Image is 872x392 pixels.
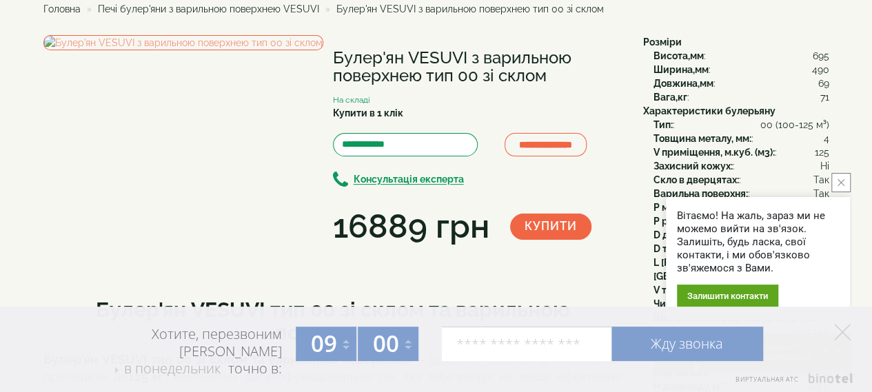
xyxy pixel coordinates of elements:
b: Довжина,мм [653,78,713,89]
div: : [653,256,829,283]
b: Тип: [653,119,673,130]
img: Булер'ян VESUVI з варильною поверхнею тип 00 зі склом [43,35,323,50]
b: Товщина металу, мм: [653,133,751,144]
b: Скло в дверцятах: [653,174,739,185]
b: Характеристики булерьяну [643,105,775,116]
span: 695 [813,49,829,63]
div: : [653,214,829,228]
div: : [653,49,829,63]
div: : [653,297,829,311]
div: : [653,118,829,132]
a: Жду звонка [611,327,763,361]
span: 09 [311,328,337,359]
div: 16889 грн [333,203,489,250]
b: Вага,кг [653,92,687,103]
b: Консультація експерта [354,174,464,185]
span: в понедельник [124,359,221,378]
div: : [653,173,829,187]
b: Розміри [643,37,682,48]
small: На складі [333,95,370,105]
b: V топки, л: [653,285,701,296]
b: Число труб x D труб, мм: [653,298,768,309]
div: : [653,76,829,90]
label: Купити в 1 клік [333,106,403,120]
span: 125 [815,145,829,159]
div: : [653,200,829,214]
span: 71 [820,90,829,104]
b: L [PERSON_NAME], [GEOGRAPHIC_DATA]: [653,257,752,282]
div: : [653,145,829,159]
div: Вітаємо! На жаль, зараз ми не можемо вийти на зв'язок. Залишіть, будь ласка, свої контакти, і ми ... [677,209,839,275]
div: : [653,159,829,173]
b: D димоходу, мм: [653,229,729,240]
span: 00 (100-125 м³) [760,118,829,132]
div: : [653,90,829,104]
span: 4 [824,132,829,145]
a: Печі булер'яни з варильною поверхнею VESUVI [98,3,319,14]
div: : [653,63,829,76]
b: P максимальна, кВт: [653,202,749,213]
div: : [653,283,829,297]
b: D топки, мм: [653,243,710,254]
b: V приміщення, м.куб. (м3): [653,147,775,158]
span: 00 [373,328,399,359]
b: Захисний кожух: [653,161,733,172]
span: 490 [812,63,829,76]
div: : [653,132,829,145]
b: Ширина,мм [653,64,709,75]
button: close button [831,173,851,192]
b: Висота,мм [653,50,704,61]
span: 69 [818,76,829,90]
div: : [653,228,829,242]
span: Ні [820,159,829,173]
div: Хотите, перезвоним [PERSON_NAME] точно в: [99,325,282,379]
a: Головна [43,3,81,14]
div: : [653,242,829,256]
div: : [653,187,829,200]
button: Купити [510,214,591,240]
b: Варильна поверхня: [653,188,748,199]
b: P робоча, кВт: [653,216,720,227]
span: Булер'ян VESUVI з варильною поверхнею тип 00 зі склом [336,3,604,14]
h1: Булер'ян VESUVI з варильною поверхнею тип 00 зі склом [333,49,622,85]
div: Залишити контакти [677,285,778,307]
b: Булер'ян VESUVI тип 00 зі склом та варильною поверхнею [96,298,570,344]
a: Виртуальная АТС [727,373,855,392]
